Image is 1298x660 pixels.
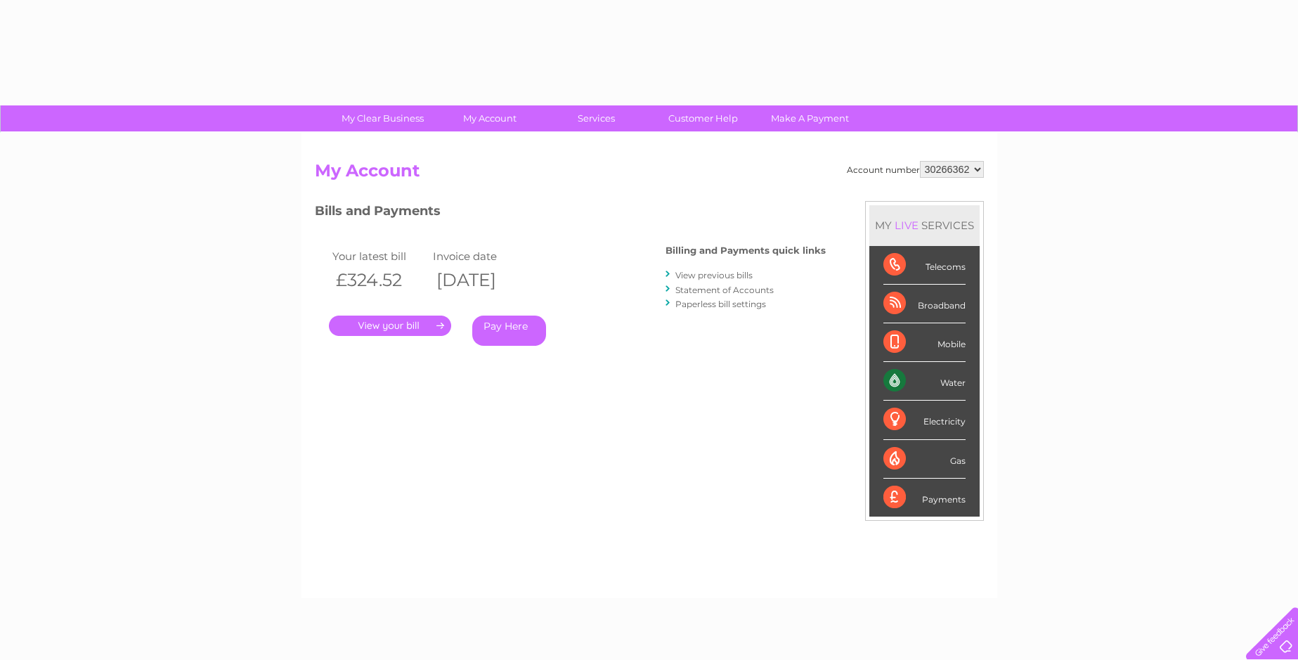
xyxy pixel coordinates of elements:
[883,246,966,285] div: Telecoms
[431,105,547,131] a: My Account
[675,270,753,280] a: View previous bills
[315,201,826,226] h3: Bills and Payments
[869,205,980,245] div: MY SERVICES
[883,323,966,362] div: Mobile
[329,247,430,266] td: Your latest bill
[892,219,921,232] div: LIVE
[752,105,868,131] a: Make A Payment
[538,105,654,131] a: Services
[429,266,531,295] th: [DATE]
[666,245,826,256] h4: Billing and Payments quick links
[429,247,531,266] td: Invoice date
[675,299,766,309] a: Paperless bill settings
[847,161,984,178] div: Account number
[645,105,761,131] a: Customer Help
[883,285,966,323] div: Broadband
[675,285,774,295] a: Statement of Accounts
[329,316,451,336] a: .
[883,401,966,439] div: Electricity
[883,362,966,401] div: Water
[883,479,966,517] div: Payments
[329,266,430,295] th: £324.52
[325,105,441,131] a: My Clear Business
[315,161,984,188] h2: My Account
[883,440,966,479] div: Gas
[472,316,546,346] a: Pay Here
